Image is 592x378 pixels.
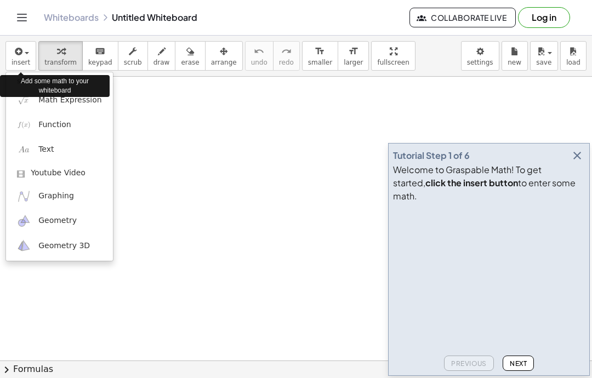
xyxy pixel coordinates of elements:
a: Graphing [6,184,113,209]
img: f_x.png [17,118,31,131]
span: Math Expression [38,95,101,106]
img: ggb-geometry.svg [17,214,31,228]
span: Youtube Video [31,168,86,179]
img: sqrt_x.png [17,93,31,107]
img: ggb-graphing.svg [17,190,31,203]
span: Text [38,144,54,155]
a: Text [6,138,113,162]
a: Function [6,112,113,137]
a: Geometry [6,209,113,233]
span: Function [38,119,71,130]
a: Youtube Video [6,162,113,184]
a: Geometry 3D [6,233,113,258]
span: Geometry 3D [38,240,90,251]
a: Math Expression [6,88,113,112]
span: Geometry [38,215,77,226]
img: ggb-3d.svg [17,239,31,253]
img: Aa.png [17,143,31,157]
span: Graphing [38,191,74,202]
